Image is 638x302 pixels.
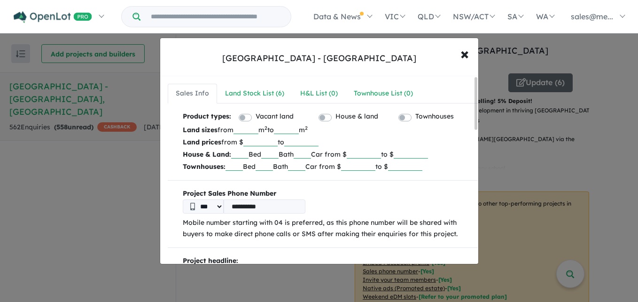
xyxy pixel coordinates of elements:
b: Product types: [183,111,231,124]
img: Phone icon [190,203,195,210]
p: Project headline: [183,255,471,267]
div: Sales Info [176,88,209,99]
span: × [460,43,469,64]
p: Mobile number starting with 04 is preferred, as this phone number will be shared with buyers to m... [183,217,471,240]
p: from m to m [183,124,471,136]
input: Try estate name, suburb, builder or developer [142,7,289,27]
div: Land Stock List ( 6 ) [225,88,284,99]
img: Openlot PRO Logo White [14,11,92,23]
sup: 2 [305,125,308,131]
div: [GEOGRAPHIC_DATA] - [GEOGRAPHIC_DATA] [222,52,416,64]
b: Townhouses: [183,162,226,171]
b: Project Sales Phone Number [183,188,471,199]
b: Land sizes [183,126,218,134]
label: Vacant land [256,111,294,122]
div: H&L List ( 0 ) [300,88,338,99]
b: Land prices [183,138,221,146]
p: Bed Bath Car from $ to $ [183,160,471,173]
label: House & land [335,111,378,122]
sup: 2 [265,125,267,131]
b: House & Land: [183,150,231,159]
div: Townhouse List ( 0 ) [354,88,413,99]
span: sales@me... [571,12,613,21]
p: from $ to [183,136,471,148]
label: Townhouses [415,111,454,122]
p: Bed Bath Car from $ to $ [183,148,471,160]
